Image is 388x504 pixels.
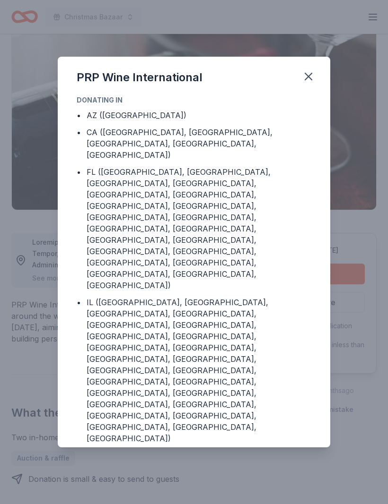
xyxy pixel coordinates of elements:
div: AZ ([GEOGRAPHIC_DATA]) [87,110,186,121]
div: CA ([GEOGRAPHIC_DATA], [GEOGRAPHIC_DATA], [GEOGRAPHIC_DATA], [GEOGRAPHIC_DATA], [GEOGRAPHIC_DATA]) [87,127,311,161]
div: • [77,110,81,121]
div: • [77,297,81,308]
div: • [77,127,81,138]
div: IL ([GEOGRAPHIC_DATA], [GEOGRAPHIC_DATA], [GEOGRAPHIC_DATA], [GEOGRAPHIC_DATA], [GEOGRAPHIC_DATA]... [87,297,311,444]
div: FL ([GEOGRAPHIC_DATA], [GEOGRAPHIC_DATA], [GEOGRAPHIC_DATA], [GEOGRAPHIC_DATA], [GEOGRAPHIC_DATA]... [87,166,311,291]
div: PRP Wine International [77,70,203,85]
div: • [77,166,81,178]
div: Donating in [77,94,311,106]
